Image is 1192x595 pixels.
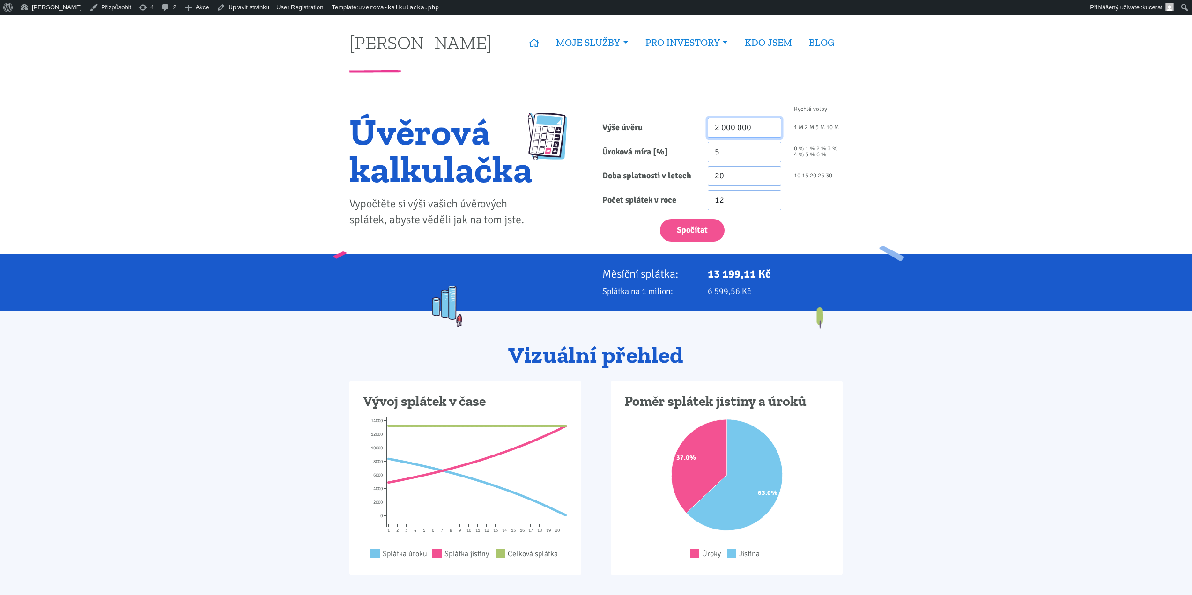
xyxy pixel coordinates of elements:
tspan: 8000 [373,459,383,464]
tspan: 1 [387,528,390,533]
tspan: 6 [432,528,434,533]
tspan: 15 [511,528,516,533]
tspan: 10 [466,528,471,533]
a: PRO INVESTORY [637,32,736,53]
a: 3 % [828,146,837,152]
tspan: 12 [484,528,489,533]
a: 1 M [794,125,803,131]
tspan: 16 [520,528,525,533]
p: 13 199,11 Kč [708,267,843,280]
span: kucerat [1142,4,1162,11]
p: Měsíční splátka: [602,267,695,280]
a: 0 % [794,146,804,152]
a: 10 M [826,125,839,131]
tspan: 13 [493,528,498,533]
tspan: 4 [414,528,416,533]
tspan: 7 [441,528,443,533]
a: 5 M [815,125,825,131]
p: 6 599,56 Kč [708,285,843,298]
tspan: 14 [502,528,507,533]
a: 5 % [805,152,815,158]
label: Úroková míra [%] [596,142,702,162]
tspan: 4000 [373,486,383,492]
label: Počet splátek v roce [596,190,702,210]
tspan: 14000 [371,418,383,424]
a: 2 % [816,146,826,152]
tspan: 19 [546,528,551,533]
h1: Úvěrová kalkulačka [349,113,533,188]
label: Výše úvěru [596,118,702,138]
tspan: 2000 [373,500,383,505]
tspan: 10000 [371,445,383,451]
a: 15 [802,173,808,179]
label: Doba splatnosti v letech [596,166,702,186]
button: Spočítat [660,219,725,242]
tspan: 20 [555,528,560,533]
h3: Poměr splátek jistiny a úroků [624,393,829,411]
tspan: 6000 [373,472,383,478]
a: [PERSON_NAME] [349,33,492,51]
tspan: 3 [405,528,407,533]
tspan: 9 [459,528,461,533]
a: 30 [826,173,832,179]
a: 20 [810,173,816,179]
a: BLOG [800,32,843,53]
span: uverova-kalkulacka.php [358,4,439,11]
tspan: 17 [528,528,533,533]
tspan: 11 [475,528,480,533]
a: KDO JSEM [736,32,800,53]
a: 1 % [805,146,815,152]
h3: Vývoj splátek v čase [363,393,568,411]
a: 2 M [805,125,814,131]
a: MOJE SLUŽBY [548,32,637,53]
p: Splátka na 1 milion: [602,285,695,298]
tspan: 5 [423,528,425,533]
tspan: 8 [450,528,452,533]
tspan: 2 [396,528,399,533]
span: Rychlé volby [794,106,827,112]
tspan: 0 [380,513,383,519]
tspan: 12000 [371,432,383,437]
a: 10 [794,173,800,179]
h2: Vizuální přehled [349,343,843,368]
tspan: 18 [537,528,542,533]
p: Vypočtěte si výši vašich úvěrových splátek, abyste věděli jak na tom jste. [349,196,533,228]
a: 25 [818,173,824,179]
a: 4 % [794,152,804,158]
a: 6 % [816,152,826,158]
